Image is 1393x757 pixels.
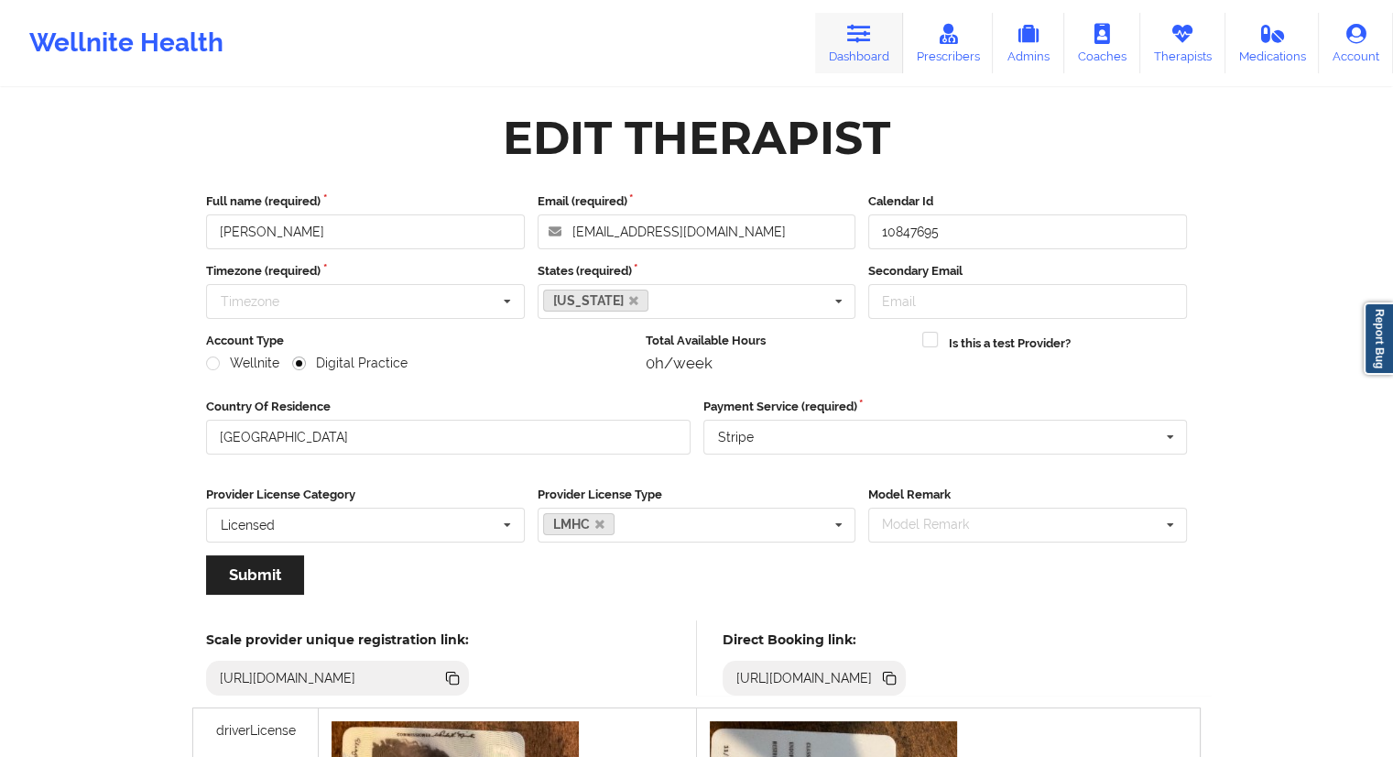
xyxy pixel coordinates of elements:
[1225,13,1320,73] a: Medications
[206,555,304,595] button: Submit
[538,262,856,280] label: States (required)
[292,356,408,371] label: Digital Practice
[646,354,910,372] div: 0h/week
[206,192,525,211] label: Full name (required)
[868,192,1187,211] label: Calendar Id
[868,214,1187,249] input: Calendar Id
[723,631,907,648] h5: Direct Booking link:
[815,13,903,73] a: Dashboard
[206,356,279,371] label: Wellnite
[206,332,633,350] label: Account Type
[1319,13,1393,73] a: Account
[543,513,615,535] a: LMHC
[538,192,856,211] label: Email (required)
[877,514,996,535] div: Model Remark
[1140,13,1225,73] a: Therapists
[206,262,525,280] label: Timezone (required)
[729,669,880,687] div: [URL][DOMAIN_NAME]
[1364,302,1393,375] a: Report Bug
[903,13,994,73] a: Prescribers
[718,431,754,444] div: Stripe
[703,398,1188,416] label: Payment Service (required)
[949,335,1071,353] label: Is this a test Provider?
[868,486,1187,504] label: Model Remark
[538,486,856,504] label: Provider License Type
[1064,13,1140,73] a: Coaches
[221,295,279,308] div: Timezone
[868,262,1187,280] label: Secondary Email
[538,214,856,249] input: Email address
[543,290,649,312] a: [US_STATE]
[206,631,469,648] h5: Scale provider unique registration link:
[206,486,525,504] label: Provider License Category
[206,214,525,249] input: Full name
[503,109,890,167] div: Edit Therapist
[993,13,1064,73] a: Admins
[221,519,275,532] div: Licensed
[206,398,691,416] label: Country Of Residence
[212,669,364,687] div: [URL][DOMAIN_NAME]
[868,284,1187,319] input: Email
[646,332,910,350] label: Total Available Hours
